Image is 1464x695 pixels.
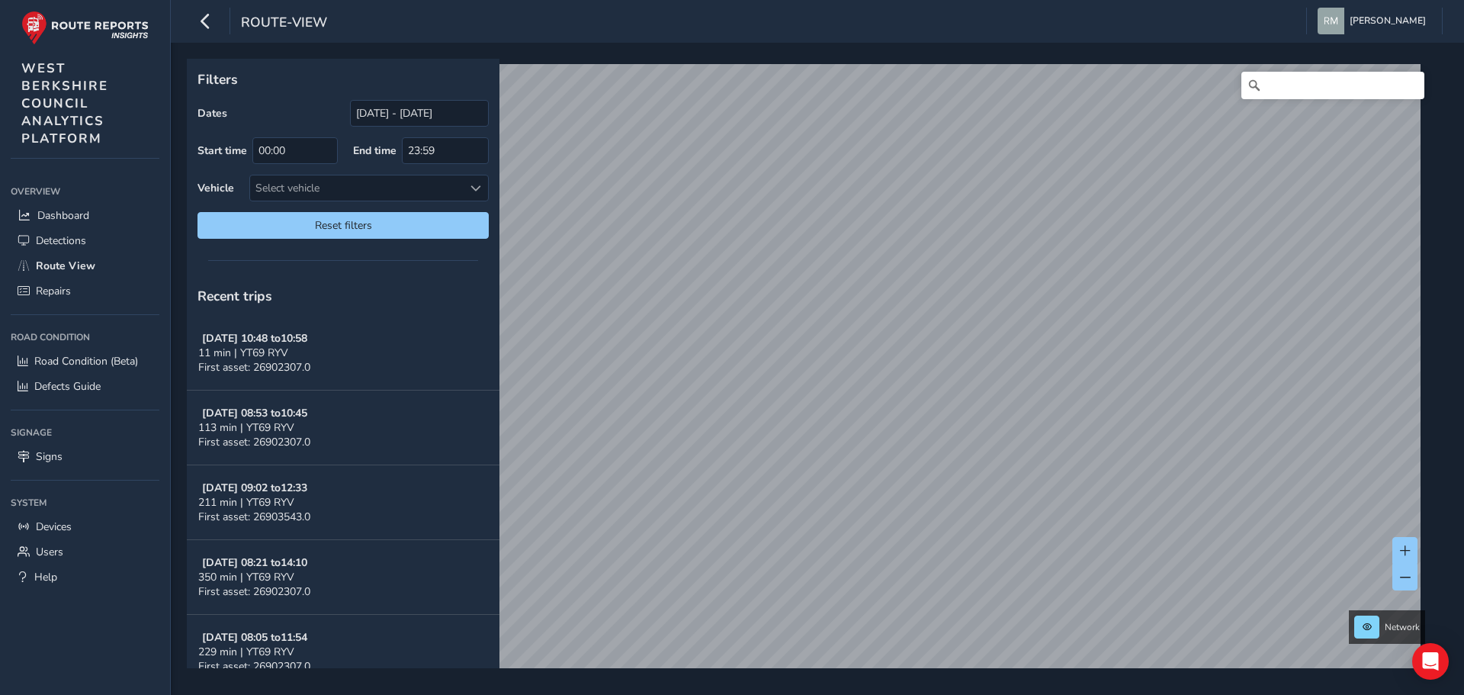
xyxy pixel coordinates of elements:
span: First asset: 26902307.0 [198,360,310,375]
a: Defects Guide [11,374,159,399]
label: Dates [197,106,227,121]
span: 229 min | YT69 RYV [198,645,294,659]
button: [DATE] 08:21 to14:10350 min | YT69 RYVFirst asset: 26902307.0 [187,540,499,615]
span: route-view [241,13,327,34]
span: 350 min | YT69 RYV [198,570,294,584]
img: rr logo [21,11,149,45]
p: Filters [197,69,489,89]
span: [PERSON_NAME] [1350,8,1426,34]
span: 211 min | YT69 RYV [198,495,294,510]
span: Help [34,570,57,584]
span: Devices [36,520,72,534]
span: Defects Guide [34,379,101,394]
span: WEST BERKSHIRE COUNCIL ANALYTICS PLATFORM [21,60,108,147]
span: Network [1385,621,1420,633]
a: Road Condition (Beta) [11,349,159,374]
a: Devices [11,514,159,539]
a: Help [11,565,159,590]
a: Dashboard [11,203,159,228]
strong: [DATE] 09:02 to 12:33 [202,481,307,495]
div: Signage [11,421,159,444]
a: Route View [11,253,159,278]
a: Detections [11,228,159,253]
span: 11 min | YT69 RYV [198,346,288,360]
div: Open Intercom Messenger [1412,643,1449,680]
span: 113 min | YT69 RYV [198,420,294,435]
strong: [DATE] 10:48 to 10:58 [202,331,307,346]
a: Users [11,539,159,565]
span: First asset: 26902307.0 [198,435,310,449]
img: diamond-layout [1318,8,1344,34]
span: Signs [36,449,63,464]
a: Signs [11,444,159,469]
strong: [DATE] 08:05 to 11:54 [202,630,307,645]
div: Overview [11,180,159,203]
button: [DATE] 09:02 to12:33211 min | YT69 RYVFirst asset: 26903543.0 [187,465,499,540]
strong: [DATE] 08:53 to 10:45 [202,406,307,420]
a: Repairs [11,278,159,304]
button: [PERSON_NAME] [1318,8,1431,34]
span: Repairs [36,284,71,298]
span: Road Condition (Beta) [34,354,138,368]
div: Road Condition [11,326,159,349]
span: Dashboard [37,208,89,223]
label: Vehicle [197,181,234,195]
canvas: Map [192,64,1421,686]
div: Select vehicle [250,175,463,201]
span: Route View [36,259,95,273]
button: [DATE] 08:53 to10:45113 min | YT69 RYVFirst asset: 26902307.0 [187,391,499,465]
input: Search [1241,72,1424,99]
strong: [DATE] 08:21 to 14:10 [202,555,307,570]
label: End time [353,143,396,158]
span: First asset: 26902307.0 [198,659,310,674]
span: Reset filters [209,218,477,233]
span: Users [36,545,63,559]
span: First asset: 26903543.0 [198,510,310,524]
div: System [11,491,159,514]
span: Recent trips [197,287,272,305]
button: Reset filters [197,212,489,239]
span: Detections [36,233,86,248]
span: First asset: 26902307.0 [198,584,310,599]
button: [DATE] 10:48 to10:5811 min | YT69 RYVFirst asset: 26902307.0 [187,316,499,391]
button: [DATE] 08:05 to11:54229 min | YT69 RYVFirst asset: 26902307.0 [187,615,499,690]
label: Start time [197,143,247,158]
